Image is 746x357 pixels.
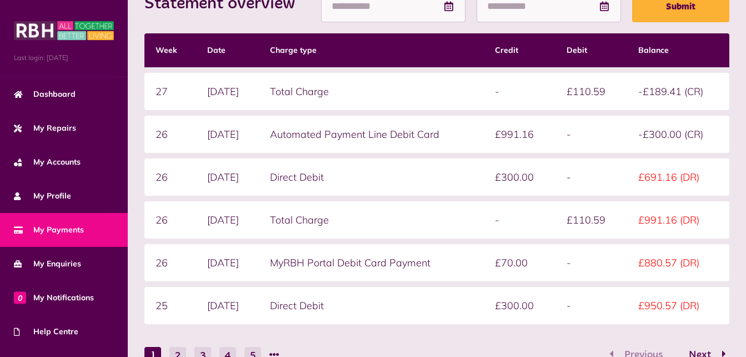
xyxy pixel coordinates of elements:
[144,116,196,153] td: 26
[196,201,259,239] td: [DATE]
[484,116,555,153] td: £991.16
[627,73,729,110] td: -£189.41 (CR)
[627,116,729,153] td: -£300.00 (CR)
[627,201,729,239] td: £991.16 (DR)
[14,88,76,100] span: Dashboard
[555,244,627,281] td: -
[555,73,627,110] td: £110.59
[196,244,259,281] td: [DATE]
[14,53,114,63] span: Last login: [DATE]
[144,158,196,196] td: 26
[14,190,71,202] span: My Profile
[627,158,729,196] td: £691.16 (DR)
[14,258,81,270] span: My Enquiries
[484,73,555,110] td: -
[14,122,76,134] span: My Repairs
[144,73,196,110] td: 27
[555,158,627,196] td: -
[259,116,484,153] td: Automated Payment Line Debit Card
[484,201,555,239] td: -
[196,158,259,196] td: [DATE]
[14,292,94,304] span: My Notifications
[484,287,555,324] td: £300.00
[627,244,729,281] td: £880.57 (DR)
[144,244,196,281] td: 26
[259,287,484,324] td: Direct Debit
[555,287,627,324] td: -
[484,158,555,196] td: £300.00
[196,116,259,153] td: [DATE]
[14,291,26,304] span: 0
[14,156,81,168] span: My Accounts
[259,73,484,110] td: Total Charge
[14,19,114,42] img: MyRBH
[555,201,627,239] td: £110.59
[259,33,484,67] th: Charge type
[259,158,484,196] td: Direct Debit
[196,33,259,67] th: Date
[259,201,484,239] td: Total Charge
[14,224,84,236] span: My Payments
[196,73,259,110] td: [DATE]
[627,33,729,67] th: Balance
[484,244,555,281] td: £70.00
[14,326,78,338] span: Help Centre
[144,201,196,239] td: 26
[144,33,196,67] th: Week
[196,287,259,324] td: [DATE]
[555,33,627,67] th: Debit
[627,287,729,324] td: £950.57 (DR)
[259,244,484,281] td: MyRBH Portal Debit Card Payment
[555,116,627,153] td: -
[484,33,555,67] th: Credit
[144,287,196,324] td: 25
